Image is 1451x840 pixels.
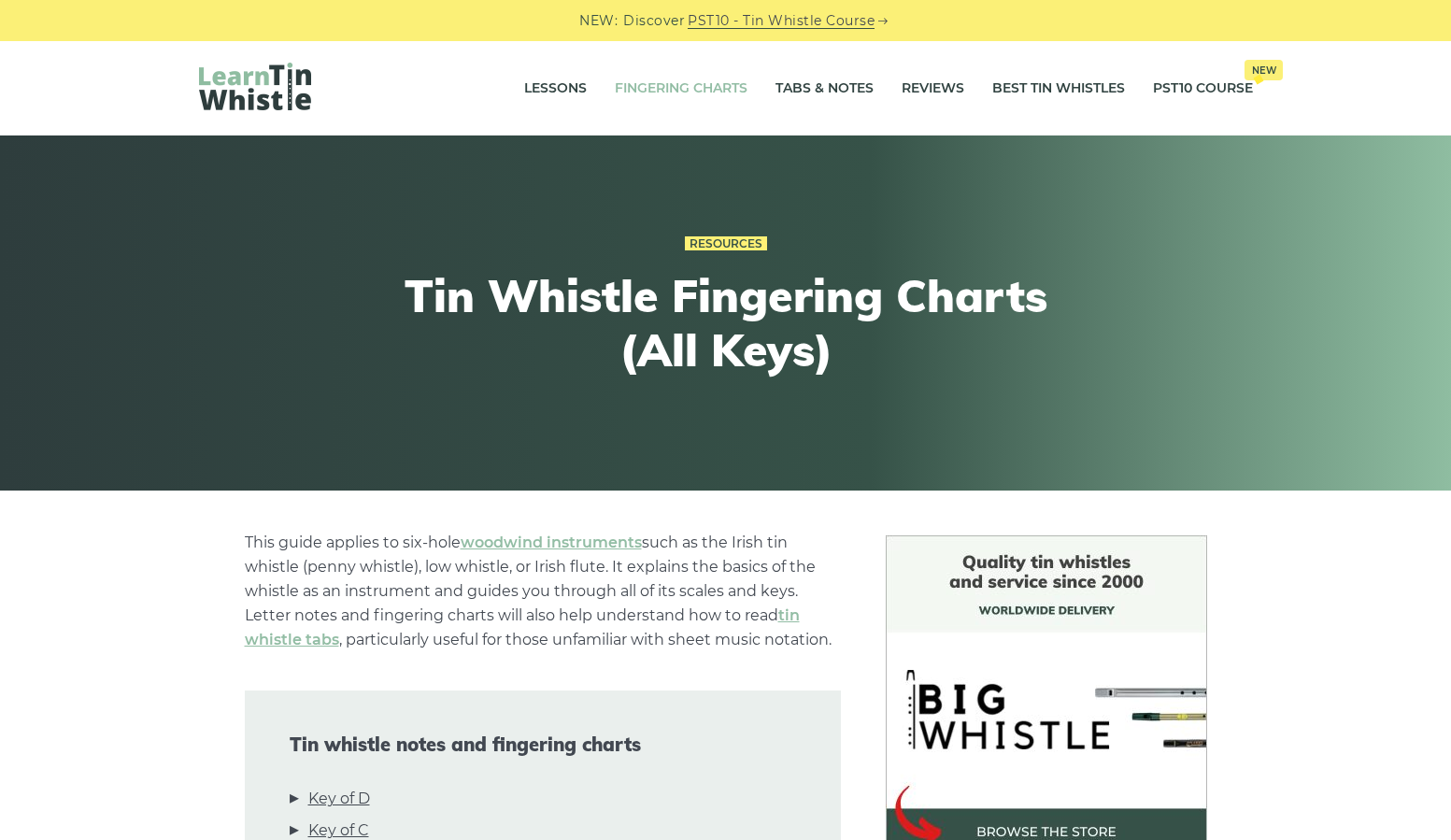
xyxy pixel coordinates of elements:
p: This guide applies to six-hole such as the Irish tin whistle (penny whistle), low whistle, or Iri... [245,531,841,652]
a: Tabs & Notes [775,65,874,112]
a: Fingering Charts [615,65,747,112]
h1: Tin Whistle Fingering Charts (All Keys) [382,269,1070,377]
img: LearnTinWhistle.com [199,63,311,110]
span: New [1245,60,1283,80]
a: Resources [685,236,767,251]
span: Tin whistle notes and fingering charts [290,733,796,756]
a: Reviews [902,65,964,112]
a: woodwind instruments [461,534,642,551]
a: Key of D [308,787,370,811]
a: Best Tin Whistles [992,65,1125,112]
a: Lessons [524,65,587,112]
a: PST10 CourseNew [1153,65,1253,112]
